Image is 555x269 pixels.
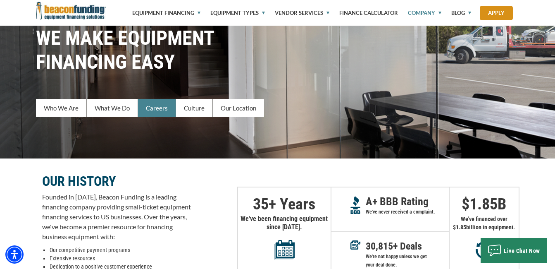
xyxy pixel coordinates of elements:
[42,176,191,186] p: OUR HISTORY
[36,26,519,74] h1: WE MAKE EQUIPMENT FINANCING EASY
[238,200,331,208] p: + Years
[480,6,513,20] a: Apply
[366,240,393,252] span: 30,815
[350,240,361,250] img: Deals in Equipment Financing
[476,241,493,259] img: Millions in equipment purchases
[138,99,176,117] a: Careers
[274,240,295,259] img: Years in equipment financing
[469,195,498,213] span: 1.85
[253,195,269,213] span: 35
[50,254,191,262] li: Extensive resources
[87,99,138,117] a: What We Do
[176,99,213,117] a: Culture
[36,99,87,117] a: Who We Are
[366,208,449,216] p: We've never received a complaint.
[456,224,466,231] span: 1.85
[504,247,540,254] span: Live Chat Now
[366,197,449,206] p: A+ BBB Rating
[481,238,547,263] button: Live Chat Now
[238,215,331,259] p: We've been financing equipment since [DATE].
[213,99,264,117] a: Our Location
[50,246,191,254] li: Our competitive payment programs
[42,192,191,242] p: Founded in [DATE], Beacon Funding is a leading financing company providing small-ticket equipment...
[36,2,106,19] img: Beacon Funding Corporation
[450,200,519,208] p: $ B
[5,245,24,264] div: Accessibility Menu
[350,196,361,214] img: A+ Reputation BBB
[36,7,106,13] a: Beacon Funding Corporation
[450,215,519,231] p: We've financed over $ billion in equipment.
[366,252,449,269] p: We're not happy unless we get your deal done.
[366,242,449,250] p: + Deals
